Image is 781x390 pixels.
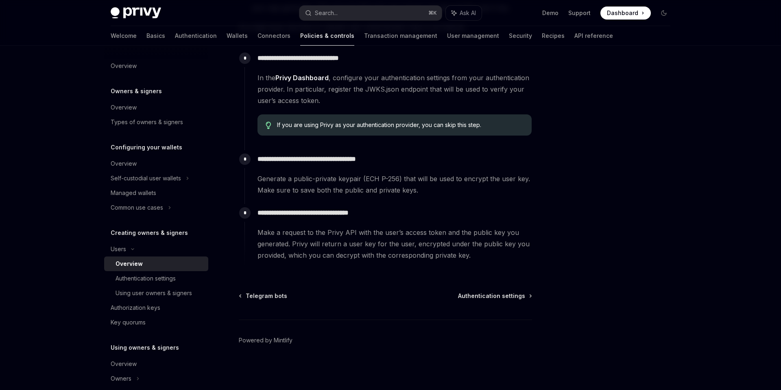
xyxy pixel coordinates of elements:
a: Overview [104,156,208,171]
span: In the , configure your authentication settings from your authentication provider. In particular,... [257,72,532,106]
div: Self-custodial user wallets [111,173,181,183]
a: Overview [104,100,208,115]
div: Owners [111,374,131,383]
div: Types of owners & signers [111,117,183,127]
a: Using user owners & signers [104,286,208,300]
span: ⌘ K [428,10,437,16]
button: Search...⌘K [299,6,442,20]
a: Authentication settings [458,292,531,300]
a: Dashboard [600,7,651,20]
a: Transaction management [364,26,437,46]
a: Recipes [542,26,565,46]
a: Authorization keys [104,300,208,315]
a: Security [509,26,532,46]
h5: Using owners & signers [111,343,179,353]
svg: Tip [266,122,271,129]
div: Overview [111,359,137,369]
button: Toggle dark mode [657,7,670,20]
span: Make a request to the Privy API with the user’s access token and the public key you generated. Pr... [257,227,532,261]
a: Overview [104,357,208,371]
a: API reference [574,26,613,46]
span: Authentication settings [458,292,525,300]
a: Demo [542,9,558,17]
button: Ask AI [446,6,482,20]
a: User management [447,26,499,46]
a: Authentication settings [104,271,208,286]
div: Overview [116,259,143,269]
span: Ask AI [460,9,476,17]
div: Search... [315,8,338,18]
div: Overview [111,61,137,71]
a: Types of owners & signers [104,115,208,129]
a: Support [568,9,591,17]
span: Generate a public-private keypair (ECH P-256) that will be used to encrypt the user key. Make sur... [257,173,532,196]
h5: Owners & signers [111,86,162,96]
div: Using user owners & signers [116,288,192,298]
div: Users [111,244,126,254]
div: Key quorums [111,318,146,327]
span: Telegram bots [246,292,287,300]
div: Overview [111,103,137,112]
a: Basics [146,26,165,46]
a: Key quorums [104,315,208,330]
span: If you are using Privy as your authentication provider, you can skip this step. [277,121,524,129]
a: Wallets [227,26,248,46]
div: Overview [111,159,137,169]
a: Overview [104,256,208,271]
h5: Creating owners & signers [111,228,188,238]
a: Connectors [257,26,290,46]
span: Dashboard [607,9,638,17]
a: Welcome [111,26,137,46]
a: Policies & controls [300,26,354,46]
div: Authentication settings [116,274,176,283]
h5: Configuring your wallets [111,142,182,152]
a: Powered by Mintlify [239,336,292,344]
a: Telegram bots [240,292,287,300]
a: Privy Dashboard [275,74,329,82]
div: Managed wallets [111,188,156,198]
div: Authorization keys [111,303,160,313]
a: Managed wallets [104,186,208,200]
div: Common use cases [111,203,163,213]
a: Overview [104,59,208,73]
img: dark logo [111,7,161,19]
a: Authentication [175,26,217,46]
